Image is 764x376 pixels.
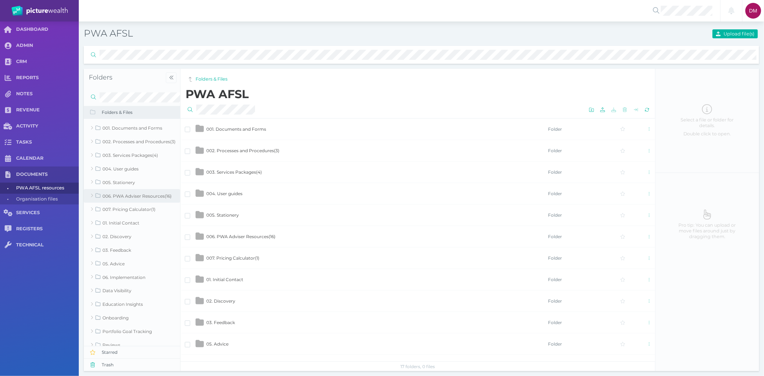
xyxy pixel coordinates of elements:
span: 01. Initial Contact [206,277,243,282]
a: 001. Documents and Forms [84,121,180,135]
span: REVENUE [16,107,79,113]
td: 007. Pricing Calculator(1) [206,247,548,269]
button: Upload one or more files [598,105,607,114]
h2: PWA AFSL [186,87,653,101]
a: 05. Advice [84,257,180,270]
td: Folder [548,290,601,312]
span: 17 folders, 0 files [401,364,435,369]
a: Education Insights [84,297,180,311]
span: ADMIN [16,43,79,49]
span: 003. Services Packages ( 4 ) [206,169,262,175]
a: Folders & Files [196,76,227,83]
span: DM [749,8,758,14]
a: 003. Services Packages(4) [84,148,180,162]
span: 004. User guides [206,191,242,196]
a: 03. Feedback [84,243,180,257]
a: 006. PWA Adviser Resources(16) [84,189,180,203]
span: SERVICES [16,210,79,216]
td: Folder [548,162,601,183]
td: Folder [548,183,601,204]
td: 006. PWA Adviser Resources(16) [206,226,548,247]
span: 006. PWA Adviser Resources ( 16 ) [206,234,275,239]
a: Portfolio Goal Tracking [84,324,180,338]
td: 004. User guides [206,183,548,204]
button: Delete selected files or folders [620,105,629,114]
span: Folders & Files [102,110,181,115]
span: 03. Feedback [206,320,235,325]
span: Organisation files [16,194,76,205]
td: 01. Initial Contact [206,269,548,290]
button: Folders & Files [84,106,181,119]
td: Folder [548,269,601,290]
span: 001. Documents and Forms [206,126,266,132]
a: 007. Pricing Calculator(1) [84,203,180,216]
div: Dee Molloy [745,3,761,19]
button: Download selected files [609,105,618,114]
button: Upload file(s) [712,29,758,38]
span: DASHBOARD [16,26,79,33]
td: 02. Discovery [206,290,548,312]
td: Folder [548,247,601,269]
a: 01. Initial Contact [84,216,180,230]
button: Reload the list of files from server [643,105,652,114]
a: Data Visibility [84,284,180,298]
span: Double click to open. [671,131,743,137]
td: Folder [548,333,601,355]
span: TECHNICAL [16,242,79,248]
span: REPORTS [16,75,79,81]
button: Trash [84,358,181,371]
button: Starred [84,346,181,358]
td: Folder [548,119,601,140]
td: Folder [548,204,601,226]
h3: PWA AFSL [84,28,534,40]
span: ACTIVITY [16,123,79,129]
td: Folder [548,140,601,162]
span: Starred [102,350,181,355]
a: 002. Processes and Procedures(3) [84,135,180,148]
a: 005. Stationery [84,175,180,189]
td: 003. Services Packages(4) [206,162,548,183]
span: 02. Discovery [206,298,235,304]
td: 05. Advice [206,333,548,355]
span: Trash [102,362,181,368]
span: DOCUMENTS [16,172,79,178]
span: REGISTERS [16,226,79,232]
span: Pro tip: You can upload or move files around just by dragging them. [671,222,743,240]
a: Onboarding [84,311,180,324]
span: CRM [16,59,79,65]
span: TASKS [16,139,79,145]
td: 002. Processes and Procedures(3) [206,140,548,162]
button: You are in root folder and can't go up [186,75,194,84]
h4: Folders [89,73,162,82]
span: PWA AFSL resources [16,183,76,194]
span: Upload file(s) [722,31,758,37]
span: NOTES [16,91,79,97]
td: 03. Feedback [206,312,548,333]
span: 002. Processes and Procedures ( 3 ) [206,148,279,153]
button: Create folder [587,105,596,114]
span: Select a file or folder for details. [671,117,743,129]
span: 005. Stationery [206,212,239,218]
span: 007. Pricing Calculator ( 1 ) [206,255,259,261]
span: 05. Advice [206,341,229,347]
a: Reviews [84,338,180,352]
a: 004. User guides [84,162,180,175]
img: PW [11,6,68,16]
td: Folder [548,226,601,247]
span: CALENDAR [16,155,79,162]
td: 005. Stationery [206,204,548,226]
button: Move [631,105,640,114]
td: Folder [548,312,601,333]
td: 001. Documents and Forms [206,119,548,140]
a: 02. Discovery [84,230,180,243]
a: 06. Implementation [84,270,180,284]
